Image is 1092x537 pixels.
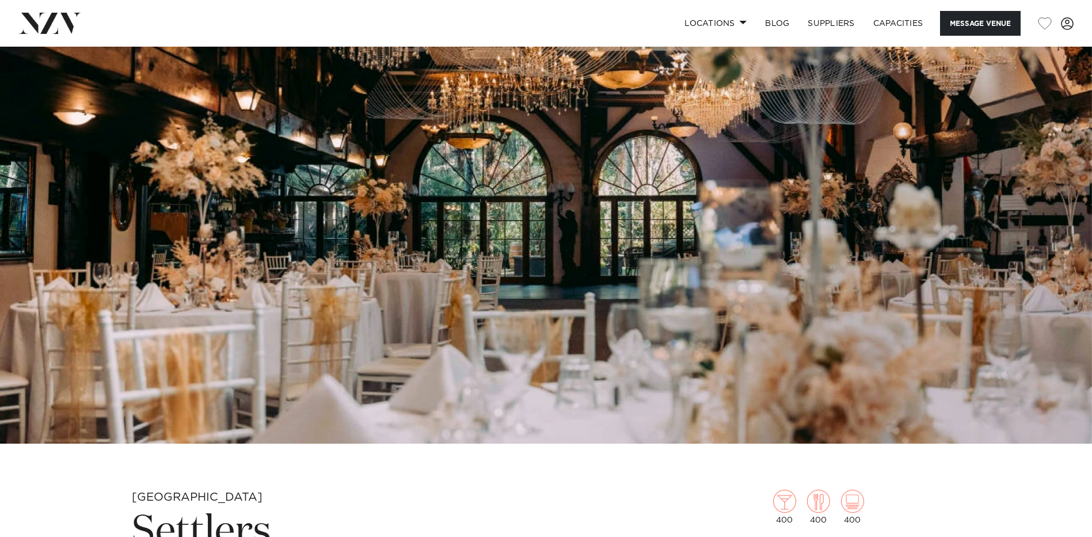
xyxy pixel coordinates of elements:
[841,490,864,524] div: 400
[773,490,796,524] div: 400
[675,11,756,36] a: Locations
[864,11,933,36] a: Capacities
[132,491,262,503] small: [GEOGRAPHIC_DATA]
[807,490,830,524] div: 400
[841,490,864,513] img: theatre.png
[807,490,830,513] img: dining.png
[940,11,1021,36] button: Message Venue
[773,490,796,513] img: cocktail.png
[756,11,798,36] a: BLOG
[798,11,863,36] a: SUPPLIERS
[18,13,81,33] img: nzv-logo.png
